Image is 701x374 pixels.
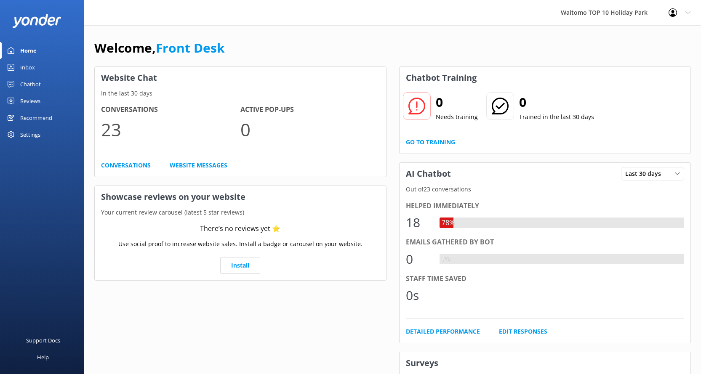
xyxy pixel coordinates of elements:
[400,163,457,185] h3: AI Chatbot
[26,332,60,349] div: Support Docs
[400,67,483,89] h3: Chatbot Training
[240,104,380,115] h4: Active Pop-ups
[440,218,457,228] div: 78%
[95,186,386,208] h3: Showcase reviews on your website
[156,39,225,56] a: Front Desk
[101,115,240,143] p: 23
[20,109,52,126] div: Recommend
[101,104,240,115] h4: Conversations
[519,92,594,112] h2: 0
[440,254,453,265] div: 0%
[95,67,386,89] h3: Website Chat
[436,92,478,112] h2: 0
[406,273,685,284] div: Staff time saved
[406,138,455,147] a: Go to Training
[20,93,40,109] div: Reviews
[499,327,547,336] a: Edit Responses
[101,161,151,170] a: Conversations
[20,76,41,93] div: Chatbot
[95,208,386,217] p: Your current review carousel (latest 5 star reviews)
[519,112,594,122] p: Trained in the last 30 days
[625,169,666,178] span: Last 30 days
[20,42,37,59] div: Home
[118,239,362,249] p: Use social proof to increase website sales. Install a badge or carousel on your website.
[406,237,685,248] div: Emails gathered by bot
[200,223,280,234] div: There’s no reviews yet ⭐
[406,249,431,269] div: 0
[170,161,227,170] a: Website Messages
[94,38,225,58] h1: Welcome,
[95,89,386,98] p: In the last 30 days
[406,285,431,305] div: 0s
[220,257,260,274] a: Install
[20,59,35,76] div: Inbox
[37,349,49,366] div: Help
[436,112,478,122] p: Needs training
[400,185,691,194] p: Out of 23 conversations
[406,327,480,336] a: Detailed Performance
[20,126,40,143] div: Settings
[400,352,691,374] h3: Surveys
[13,14,61,28] img: yonder-white-logo.png
[240,115,380,143] p: 0
[406,201,685,212] div: Helped immediately
[406,212,431,233] div: 18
